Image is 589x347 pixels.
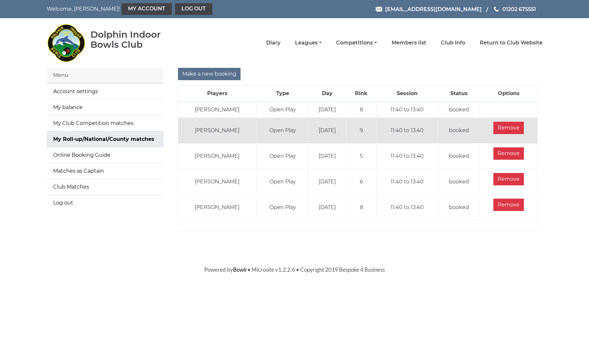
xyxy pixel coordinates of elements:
td: 8 [346,195,377,220]
th: Session [377,86,438,102]
a: Club Info [441,39,465,46]
input: Remove [493,122,524,134]
td: [PERSON_NAME] [178,102,257,118]
input: Remove [493,173,524,185]
input: Remove [493,199,524,211]
span: Powered by • Microsite v1.2.2.6 • Copyright 2019 Bespoke 4 Business [204,266,385,273]
img: Phone us [494,6,499,12]
a: My balance [47,100,163,115]
td: 6 [346,169,377,195]
div: Menu [47,68,163,83]
a: Log out [47,195,163,211]
td: [DATE] [308,102,346,118]
td: Open Play [257,169,308,195]
th: Status [438,86,480,102]
a: Email [EMAIL_ADDRESS][DOMAIN_NAME] [376,5,482,13]
td: Open Play [257,195,308,220]
td: [PERSON_NAME] [178,195,257,220]
th: Day [308,86,346,102]
input: Make a new booking [178,68,241,80]
img: Email [376,7,382,12]
td: 11:40 to 13:40 [377,169,438,195]
td: 11:40 to 13:40 [377,102,438,118]
a: Online Booking Guide [47,147,163,163]
a: Competitions [336,39,377,46]
td: booked [438,169,480,195]
td: booked [438,118,480,143]
a: Club Matches [47,179,163,195]
a: Log out [175,3,212,15]
a: My Account [122,3,172,15]
a: Return to Club Website [480,39,543,46]
th: Options [480,86,537,102]
nav: Welcome, [PERSON_NAME]! [47,3,248,15]
td: booked [438,143,480,169]
span: 01202 675551 [502,6,536,12]
div: Dolphin Indoor Bowls Club [90,30,182,50]
td: booked [438,195,480,220]
th: Rink [346,86,377,102]
a: Matches as Captain [47,163,163,179]
td: booked [438,102,480,118]
td: Open Play [257,102,308,118]
td: Open Play [257,118,308,143]
td: [DATE] [308,195,346,220]
td: [PERSON_NAME] [178,118,257,143]
td: [PERSON_NAME] [178,143,257,169]
td: [DATE] [308,118,346,143]
a: Leagues [295,39,322,46]
a: Members list [392,39,426,46]
td: Open Play [257,143,308,169]
td: [DATE] [308,143,346,169]
td: 9 [346,118,377,143]
img: Dolphin Indoor Bowls Club [47,20,86,66]
th: Type [257,86,308,102]
td: 8 [346,102,377,118]
td: 5 [346,143,377,169]
td: 11:40 to 13:40 [377,118,438,143]
td: 11:40 to 13:40 [377,143,438,169]
a: Diary [266,39,280,46]
a: My Roll-up/National/County matches [47,131,163,147]
a: My Club Competition matches [47,116,163,131]
td: [DATE] [308,169,346,195]
span: [EMAIL_ADDRESS][DOMAIN_NAME] [385,6,482,12]
a: Account settings [47,84,163,99]
th: Players [178,86,257,102]
td: 11:40 to 13:40 [377,195,438,220]
a: Bowlr [233,266,247,273]
input: Remove [493,147,524,160]
td: [PERSON_NAME] [178,169,257,195]
a: Phone us 01202 675551 [493,5,536,13]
